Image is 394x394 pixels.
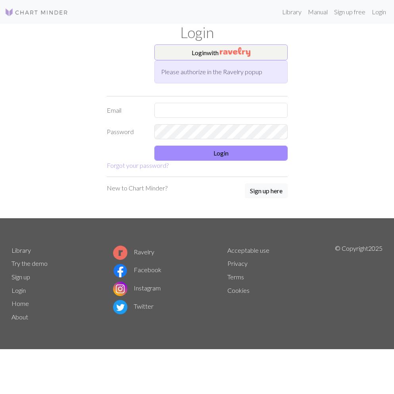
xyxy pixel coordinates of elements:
a: Cookies [227,286,250,294]
a: Try the demo [12,259,48,267]
a: Sign up here [245,183,288,199]
a: Facebook [113,266,161,273]
a: Privacy [227,259,248,267]
img: Instagram logo [113,282,127,296]
a: Sign up free [331,4,369,20]
button: Login [154,146,288,161]
a: Login [12,286,26,294]
div: Please authorize in the Ravelry popup [154,60,288,83]
a: Library [12,246,31,254]
img: Facebook logo [113,263,127,278]
img: Ravelry [220,47,250,57]
a: Instagram [113,284,161,292]
a: Twitter [113,302,154,310]
label: Email [102,103,150,118]
a: Acceptable use [227,246,269,254]
img: Twitter logo [113,300,127,314]
button: Loginwith [154,44,288,60]
p: New to Chart Minder? [107,183,167,193]
a: Terms [227,273,244,281]
img: Ravelry logo [113,246,127,260]
a: Home [12,300,29,307]
a: Ravelry [113,248,154,256]
a: Library [279,4,305,20]
a: Forgot your password? [107,161,169,169]
label: Password [102,124,150,139]
img: Logo [5,8,68,17]
p: © Copyright 2025 [335,244,382,324]
button: Sign up here [245,183,288,198]
a: Manual [305,4,331,20]
a: About [12,313,28,321]
a: Sign up [12,273,30,281]
h1: Login [7,24,388,41]
a: Login [369,4,389,20]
